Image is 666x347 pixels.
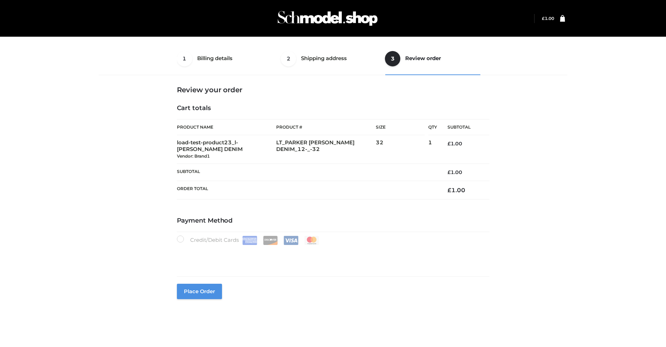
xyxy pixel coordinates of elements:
[304,236,319,245] img: Mastercard
[376,135,428,164] td: 32
[275,5,380,32] img: Schmodel Admin 964
[284,236,299,245] img: Visa
[177,181,437,199] th: Order Total
[176,244,488,269] iframe: Secure payment input frame
[447,187,451,194] span: £
[276,135,376,164] td: LT_PARKER [PERSON_NAME] DENIM_12-_-32
[447,187,465,194] bdi: 1.00
[177,153,210,159] small: Vendor: Brand1
[177,135,277,164] td: load-test-product23_l-[PERSON_NAME] DENIM
[428,135,437,164] td: 1
[177,104,489,112] h4: Cart totals
[447,140,451,147] span: £
[447,169,451,175] span: £
[276,119,376,135] th: Product #
[447,169,462,175] bdi: 1.00
[177,164,437,181] th: Subtotal
[542,16,554,21] a: £1.00
[177,284,222,299] button: Place order
[428,119,437,135] th: Qty
[177,86,489,94] h3: Review your order
[177,217,489,225] h4: Payment Method
[177,119,277,135] th: Product Name
[542,16,545,21] span: £
[542,16,554,21] bdi: 1.00
[177,236,320,245] label: Credit/Debit Cards
[437,120,489,135] th: Subtotal
[263,236,278,245] img: Discover
[376,120,425,135] th: Size
[447,140,462,147] bdi: 1.00
[242,236,257,245] img: Amex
